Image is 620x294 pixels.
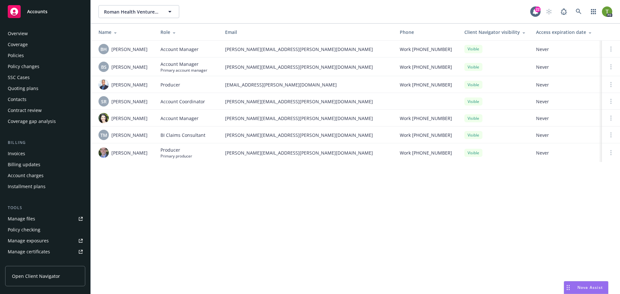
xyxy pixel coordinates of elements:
div: Quoting plans [8,83,38,94]
a: SSC Cases [5,72,85,83]
a: Start snowing [542,5,555,18]
div: Coverage gap analysis [8,116,56,127]
span: Producer [160,147,192,153]
a: Accounts [5,3,85,21]
span: [EMAIL_ADDRESS][PERSON_NAME][DOMAIN_NAME] [225,81,389,88]
div: Visible [464,63,482,71]
a: Report a Bug [557,5,570,18]
span: [PERSON_NAME][EMAIL_ADDRESS][PERSON_NAME][DOMAIN_NAME] [225,98,389,105]
span: [PERSON_NAME] [111,64,148,70]
span: Primary account manager [160,67,207,73]
div: Manage files [8,214,35,224]
a: Coverage [5,39,85,50]
span: Never [536,81,597,88]
div: Tools [5,205,85,211]
img: photo [98,113,109,123]
div: SSC Cases [8,72,30,83]
div: Manage certificates [8,247,50,257]
a: Installment plans [5,181,85,192]
button: Roman Health Ventures Inc. [98,5,179,18]
div: Visible [464,45,482,53]
span: SR [101,98,107,105]
span: Work [PHONE_NUMBER] [400,149,452,156]
span: [PERSON_NAME] [111,46,148,53]
div: Visible [464,114,482,122]
div: Policy changes [8,61,39,72]
span: [PERSON_NAME] [111,149,148,156]
div: Manage exposures [8,236,49,246]
span: Work [PHONE_NUMBER] [400,64,452,70]
span: Account Manager [160,115,199,122]
span: Accounts [27,9,47,14]
div: Manage BORs [8,258,38,268]
span: Roman Health Ventures Inc. [104,8,160,15]
a: Coverage gap analysis [5,116,85,127]
img: photo [98,79,109,90]
a: Manage files [5,214,85,224]
span: Primary producer [160,153,192,159]
span: [PERSON_NAME][EMAIL_ADDRESS][PERSON_NAME][DOMAIN_NAME] [225,149,389,156]
span: Open Client Navigator [12,273,60,279]
div: Billing [5,139,85,146]
div: Contacts [8,94,26,105]
span: BI Claims Consultant [160,132,205,138]
div: Contract review [8,105,42,116]
div: Visible [464,149,482,157]
span: [PERSON_NAME][EMAIL_ADDRESS][PERSON_NAME][DOMAIN_NAME] [225,132,389,138]
span: TM [100,132,107,138]
img: photo [602,6,612,17]
span: [PERSON_NAME] [111,81,148,88]
a: Search [572,5,585,18]
a: Switch app [587,5,600,18]
span: Never [536,115,597,122]
span: Never [536,46,597,53]
div: Installment plans [8,181,46,192]
a: Invoices [5,148,85,159]
span: Account Manager [160,46,199,53]
div: Name [98,29,150,35]
span: Account Coordinator [160,98,205,105]
div: Invoices [8,148,25,159]
span: Account Manager [160,61,207,67]
div: Account charges [8,170,44,181]
span: BS [101,64,107,70]
span: Work [PHONE_NUMBER] [400,46,452,53]
a: Policies [5,50,85,61]
a: Overview [5,28,85,39]
span: [PERSON_NAME] [111,132,148,138]
a: Account charges [5,170,85,181]
div: Billing updates [8,159,40,170]
a: Manage exposures [5,236,85,246]
div: Visible [464,81,482,89]
span: Work [PHONE_NUMBER] [400,132,452,138]
span: Producer [160,81,180,88]
a: Billing updates [5,159,85,170]
span: BH [100,46,107,53]
div: Overview [8,28,28,39]
div: Visible [464,131,482,139]
a: Manage certificates [5,247,85,257]
div: Client Navigator visibility [464,29,526,35]
span: Never [536,64,597,70]
div: Role [160,29,215,35]
a: Manage BORs [5,258,85,268]
img: photo [98,147,109,158]
span: Never [536,132,597,138]
div: Email [225,29,389,35]
a: Contract review [5,105,85,116]
a: Contacts [5,94,85,105]
span: [PERSON_NAME] [111,98,148,105]
span: [PERSON_NAME][EMAIL_ADDRESS][PERSON_NAME][DOMAIN_NAME] [225,115,389,122]
span: Nova Assist [577,285,603,290]
div: Policy checking [8,225,40,235]
div: Policies [8,50,24,61]
span: Never [536,98,597,105]
div: Phone [400,29,454,35]
div: Coverage [8,39,28,50]
div: Access expiration date [536,29,597,35]
div: 22 [535,6,541,12]
span: Never [536,149,597,156]
span: Work [PHONE_NUMBER] [400,115,452,122]
a: Quoting plans [5,83,85,94]
button: Nova Assist [564,281,608,294]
